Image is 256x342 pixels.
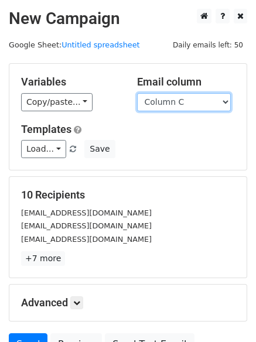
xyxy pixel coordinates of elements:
a: Copy/paste... [21,93,93,111]
h5: Advanced [21,296,235,309]
a: Load... [21,140,66,158]
a: Untitled spreadsheet [62,40,139,49]
a: +7 more [21,251,65,266]
small: [EMAIL_ADDRESS][DOMAIN_NAME] [21,221,152,230]
small: [EMAIL_ADDRESS][DOMAIN_NAME] [21,235,152,244]
iframe: Chat Widget [197,286,256,342]
span: Daily emails left: 50 [169,39,247,52]
small: [EMAIL_ADDRESS][DOMAIN_NAME] [21,208,152,217]
small: Google Sheet: [9,40,140,49]
a: Templates [21,123,71,135]
h5: 10 Recipients [21,189,235,201]
button: Save [84,140,115,158]
h5: Variables [21,76,120,88]
a: Daily emails left: 50 [169,40,247,49]
h2: New Campaign [9,9,247,29]
h5: Email column [137,76,235,88]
